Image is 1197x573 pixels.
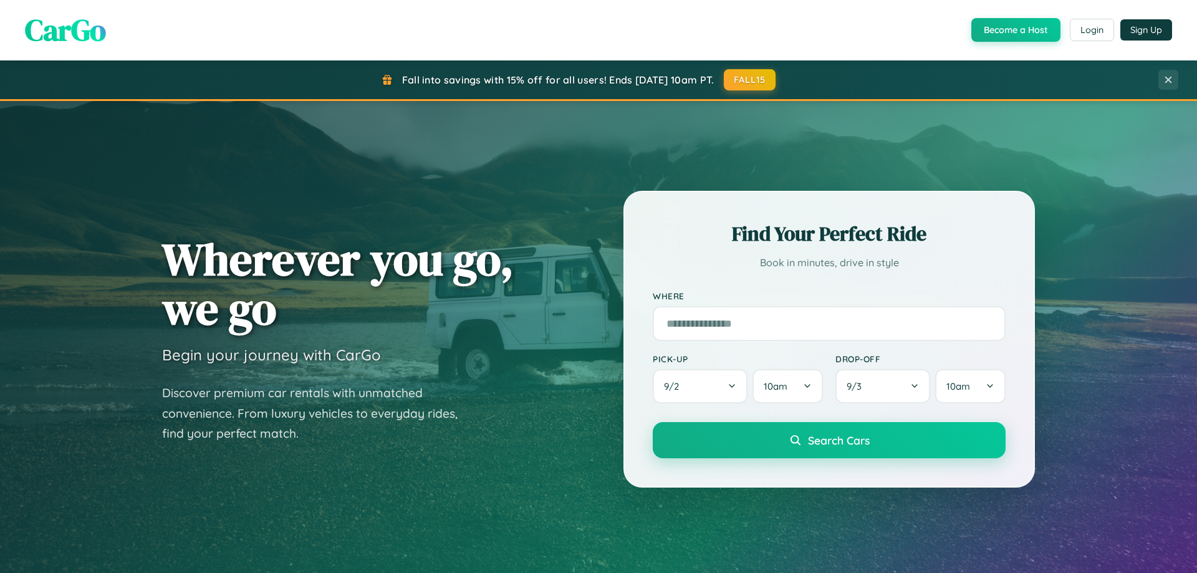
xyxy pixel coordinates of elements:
[162,383,474,444] p: Discover premium car rentals with unmatched convenience. From luxury vehicles to everyday rides, ...
[664,380,685,392] span: 9 / 2
[653,291,1006,301] label: Where
[25,9,106,51] span: CarGo
[935,369,1006,403] button: 10am
[653,254,1006,272] p: Book in minutes, drive in style
[752,369,823,403] button: 10am
[1120,19,1172,41] button: Sign Up
[653,422,1006,458] button: Search Cars
[835,369,930,403] button: 9/3
[1070,19,1114,41] button: Login
[764,380,787,392] span: 10am
[653,220,1006,248] h2: Find Your Perfect Ride
[847,380,868,392] span: 9 / 3
[946,380,970,392] span: 10am
[162,345,381,364] h3: Begin your journey with CarGo
[808,433,870,447] span: Search Cars
[835,354,1006,364] label: Drop-off
[971,18,1060,42] button: Become a Host
[724,69,776,90] button: FALL15
[653,354,823,364] label: Pick-up
[653,369,748,403] button: 9/2
[402,74,714,86] span: Fall into savings with 15% off for all users! Ends [DATE] 10am PT.
[162,234,514,333] h1: Wherever you go, we go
